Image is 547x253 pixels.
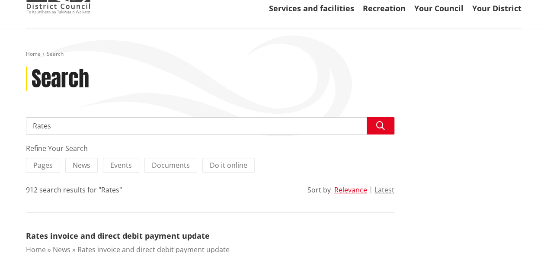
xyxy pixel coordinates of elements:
[32,67,89,92] h1: Search
[472,3,521,13] a: Your District
[507,217,538,248] iframe: Messenger Launcher
[47,50,64,58] span: Search
[26,50,41,58] a: Home
[210,160,247,170] span: Do it online
[414,3,464,13] a: Your Council
[110,160,132,170] span: Events
[269,3,354,13] a: Services and facilities
[73,160,90,170] span: News
[152,160,190,170] span: Documents
[26,143,394,154] div: Refine Your Search
[334,186,367,194] button: Relevance
[26,117,394,135] input: Search input
[26,51,521,58] nav: breadcrumb
[374,186,394,194] button: Latest
[307,185,331,195] div: Sort by
[363,3,406,13] a: Recreation
[33,160,53,170] span: Pages
[26,185,122,195] div: 912 search results for "Rates"
[26,231,210,241] a: Rates invoice and direct debit payment update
